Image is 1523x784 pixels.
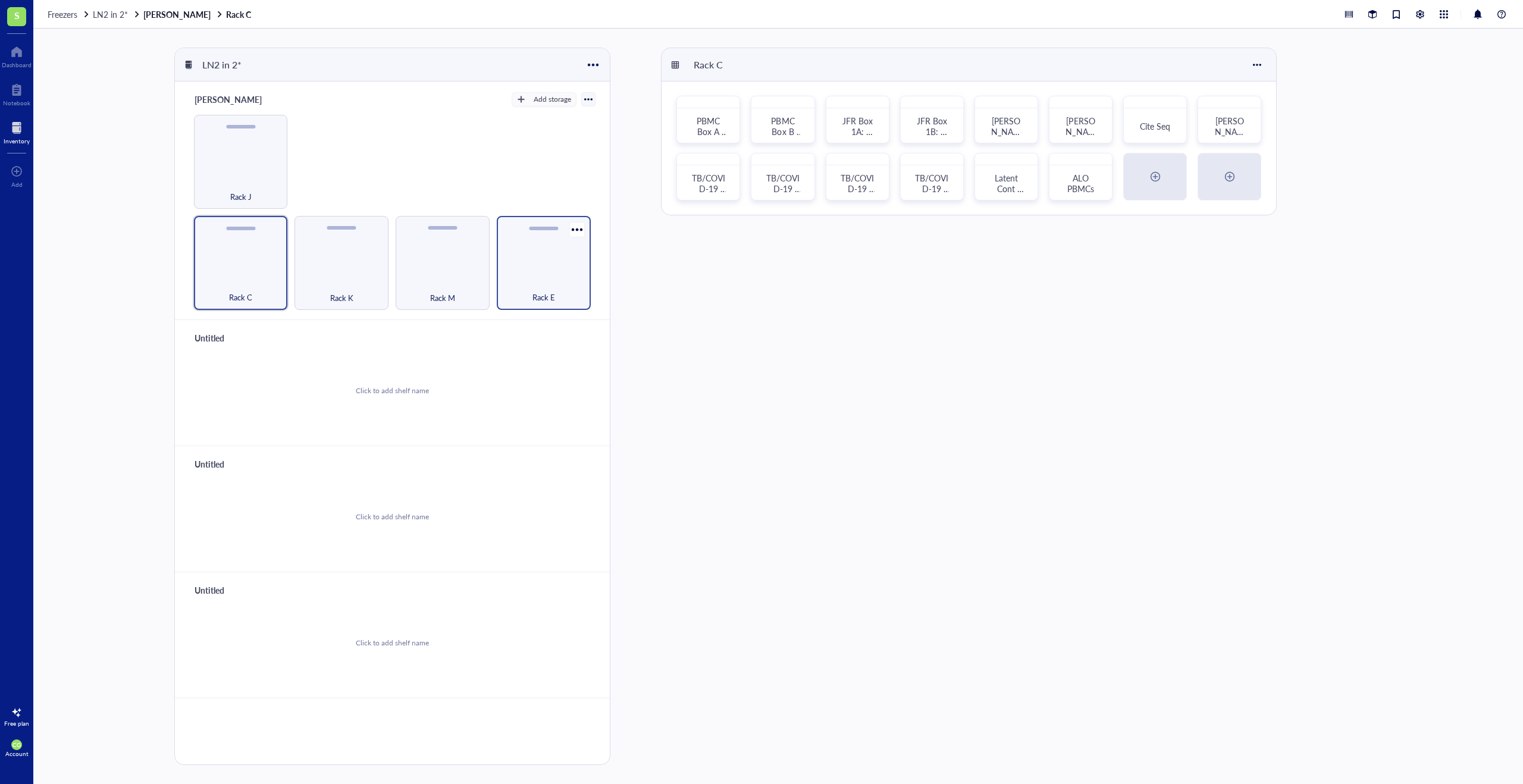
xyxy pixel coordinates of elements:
[197,55,268,75] div: LN2 in 2*
[4,118,30,145] a: Inventory
[2,42,32,68] a: Dashboard
[770,115,803,148] span: PBMC Box B (Box 2)
[189,582,261,598] div: Untitled
[356,385,429,396] div: Click to add shelf name
[4,720,29,727] div: Free plan
[4,137,30,145] div: Inventory
[1140,120,1170,132] span: Cite Seq
[93,9,141,20] a: LN2 in 2*
[512,92,576,106] button: Add storage
[842,115,875,148] span: JFR Box 1A: PBMCs
[14,8,20,23] span: S
[1064,115,1098,148] span: [PERSON_NAME]'s CIMs
[356,638,429,648] div: Click to add shelf name
[3,99,30,106] div: Notebook
[1067,172,1094,195] span: ALO PBMCs
[430,291,455,305] span: Rack M
[532,291,555,304] span: Rack E
[693,115,729,148] span: PBMC Box A (Box #1)
[230,190,252,203] span: Rack J
[2,61,32,68] div: Dashboard
[48,8,77,20] span: Freezers
[93,8,128,20] span: LN2 in 2*
[11,181,23,188] div: Add
[189,330,261,346] div: Untitled
[356,512,429,522] div: Click to add shelf name
[143,9,253,20] a: [PERSON_NAME]Rack C
[12,741,21,748] span: CG
[534,94,571,105] div: Add storage
[5,750,29,757] div: Account
[189,456,261,472] div: Untitled
[1214,115,1245,148] span: [PERSON_NAME]'s FAH
[688,55,760,75] div: Rack C
[330,291,353,305] span: Rack K
[189,91,267,108] div: [PERSON_NAME]
[3,80,30,106] a: Notebook
[48,9,90,20] a: Freezers
[229,291,252,304] span: Rack C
